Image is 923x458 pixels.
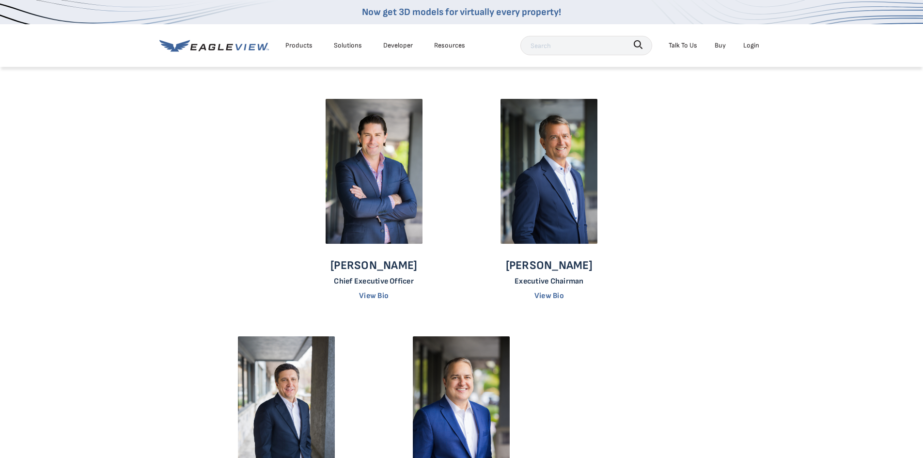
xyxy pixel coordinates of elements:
[520,36,652,55] input: Search
[330,277,417,286] p: Chief Executive Officer
[434,39,465,51] div: Resources
[743,39,759,51] div: Login
[383,39,413,51] a: Developer
[501,99,597,244] img: Chris Jurasek - Chief Executive Officer
[330,258,417,273] p: [PERSON_NAME]
[359,291,389,300] a: View Bio
[715,39,726,51] a: Buy
[506,258,593,273] p: [PERSON_NAME]
[506,277,593,286] p: Executive Chairman
[326,99,422,244] img: Piers Dormeyer - Chief Executive Officer
[285,39,313,51] div: Products
[362,6,561,18] a: Now get 3D models for virtually every property!
[534,291,564,300] a: View Bio
[334,39,362,51] div: Solutions
[669,39,697,51] div: Talk To Us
